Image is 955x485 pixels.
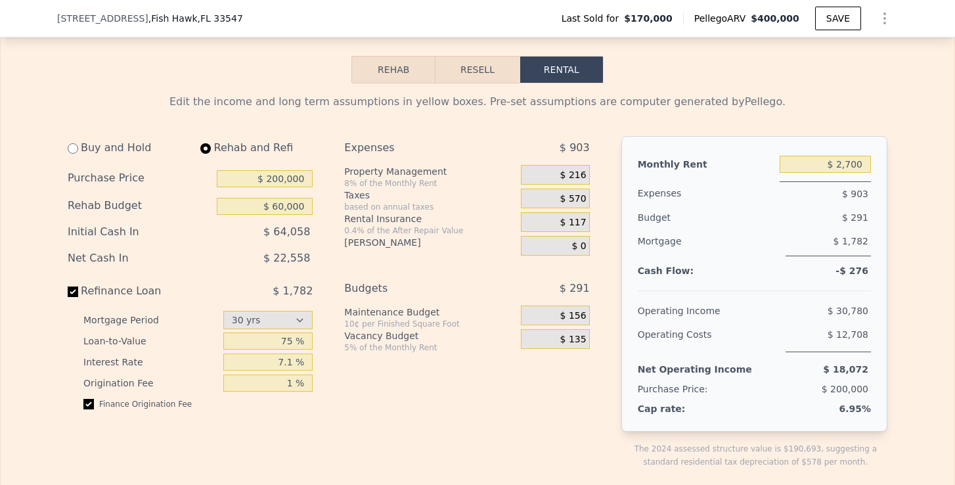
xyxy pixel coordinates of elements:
div: Loan-to-Value [83,331,218,352]
div: Net Cash In [68,246,157,270]
span: $170,000 [624,12,673,25]
button: SAVE [815,7,861,30]
span: $ 117 [560,217,587,229]
span: $ 291 [560,282,590,294]
div: Refinance Loan [68,283,215,299]
input: Refinance Loan$ 1,782 [68,287,78,297]
div: Buy and Hold [68,136,185,160]
div: Vacancy Budget [344,329,516,342]
div: Mortgage [638,229,780,256]
div: Budgets [344,277,488,300]
div: Initial Cash In [68,220,157,244]
div: Interest Rate [83,352,218,373]
div: Purchase Price: [638,381,728,397]
span: $ 22,558 [263,252,310,264]
div: The 2024 assessed structure value is $190,693, suggesting a standard residential tax depreciation... [624,442,887,469]
div: Monthly Rent [638,152,774,176]
span: , FL 33547 [198,13,243,24]
div: based on annual taxes [344,202,516,212]
div: Cap rate: [638,402,729,415]
span: Pellego ARV [694,12,751,25]
button: Resell [435,56,519,83]
div: Purchase Price [68,170,211,187]
button: Rehab [351,56,435,83]
span: $ 216 [560,170,587,181]
div: Budget [638,206,728,229]
span: $ 30,780 [828,306,868,316]
div: 10¢ per Finished Square Foot [344,319,516,329]
span: $ 156 [560,310,587,322]
span: $ 1,782 [833,236,868,246]
div: Finance Origination Fee [83,399,313,420]
div: Expenses [638,181,774,206]
div: Edit the income and long term assumptions in yellow boxes. Pre-set assumptions are computer gener... [68,94,887,110]
div: [PERSON_NAME] [344,236,516,249]
div: Rental Insurance [344,212,516,225]
div: Rehab and Refi [190,136,313,160]
span: $ 18,072 [823,364,868,375]
div: 0.4% of the After Repair Value [344,225,516,236]
div: Taxes [344,189,516,202]
div: 5% of the Monthly Rent [344,342,516,353]
span: $ 903 [842,189,868,199]
div: Mortgage Period [83,310,218,331]
div: Net Operating Income [638,358,752,381]
div: Operating Income [638,299,728,323]
span: $ 135 [560,334,587,346]
button: Show Options [872,5,898,32]
div: Maintenance Budget [344,306,516,319]
div: Cash Flow: [638,267,774,275]
div: Expenses [344,136,488,160]
span: $ 570 [560,193,587,205]
span: -$ 276 [835,266,868,276]
span: $ 64,058 [263,225,310,238]
div: Operating Costs [638,323,780,352]
span: $ 0 [571,241,586,252]
span: $ 12,708 [828,329,868,340]
span: , Fish Hawk [148,12,243,25]
span: $400,000 [751,13,799,24]
span: Last Sold for [562,12,625,25]
button: Rental [520,56,604,83]
div: Origination Fee [83,373,218,394]
span: $ 903 [560,141,590,154]
div: Rehab Budget [68,198,211,215]
span: 6.95% [839,404,871,414]
div: 8% of the Monthly Rent [344,178,516,189]
div: Property Management [344,165,516,178]
span: $ 291 [842,212,868,223]
span: $ 1,782 [273,285,313,297]
span: [STREET_ADDRESS] [57,12,148,25]
span: $ 200,000 [822,384,868,394]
